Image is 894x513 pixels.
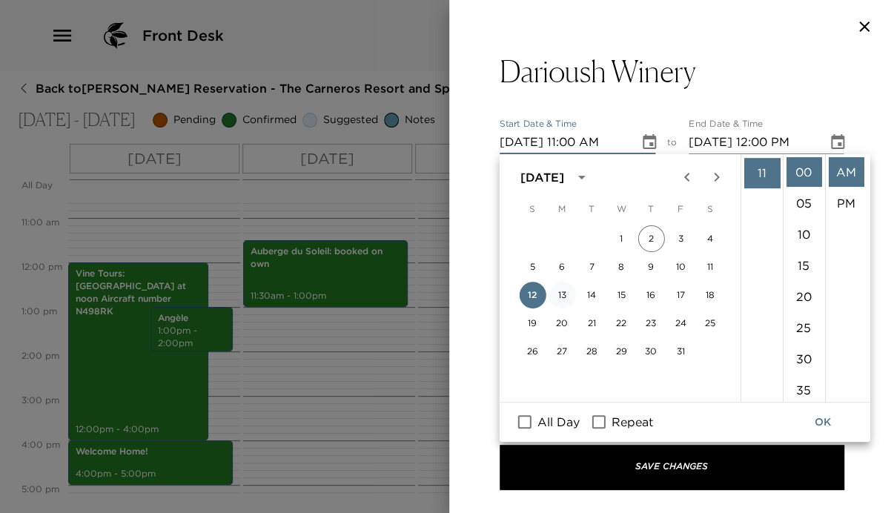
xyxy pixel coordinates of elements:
[741,154,782,402] ul: Select hours
[786,219,821,249] li: 10 minutes
[519,254,546,280] button: 5
[638,254,664,280] button: 9
[744,158,779,188] li: 11 hours
[667,194,694,224] span: Friday
[638,338,664,365] button: 30
[608,338,635,365] button: 29
[689,130,818,154] input: MM/DD/YYYY hh:mm aa
[608,225,635,252] button: 1
[519,338,546,365] button: 26
[786,188,821,218] li: 5 minutes
[667,310,694,337] button: 24
[612,413,653,431] span: Repeat
[500,53,695,89] h3: Darioush Winery
[500,53,844,89] button: Darioush Winery
[667,225,694,252] button: 3
[500,118,577,130] label: Start Date & Time
[549,194,575,224] span: Monday
[608,282,635,308] button: 15
[782,154,824,402] ul: Select minutes
[638,225,664,252] button: 2
[578,254,605,280] button: 7
[786,251,821,280] li: 15 minutes
[667,254,694,280] button: 10
[638,282,664,308] button: 16
[701,162,731,192] button: Next month
[697,310,724,337] button: 25
[786,375,821,405] li: 35 minutes
[549,282,575,308] button: 13
[824,154,867,402] ul: Select meridiem
[608,194,635,224] span: Wednesday
[549,254,575,280] button: 6
[672,162,701,192] button: Previous month
[578,338,605,365] button: 28
[608,254,635,280] button: 8
[635,128,664,157] button: Choose date, selected date is Oct 12, 2025
[786,282,821,311] li: 20 minutes
[578,310,605,337] button: 21
[638,194,664,224] span: Thursday
[578,282,605,308] button: 14
[786,313,821,342] li: 25 minutes
[549,310,575,337] button: 20
[519,310,546,337] button: 19
[549,338,575,365] button: 27
[786,157,821,187] li: 0 minutes
[569,165,594,190] button: calendar view is open, switch to year view
[697,282,724,308] button: 18
[520,168,564,186] div: [DATE]
[667,136,677,154] span: to
[537,413,580,431] span: All Day
[667,338,694,365] button: 31
[638,310,664,337] button: 23
[697,194,724,224] span: Saturday
[786,344,821,374] li: 30 minutes
[519,194,546,224] span: Sunday
[578,194,605,224] span: Tuesday
[689,118,763,130] label: End Date & Time
[697,225,724,252] button: 4
[697,254,724,280] button: 11
[799,408,847,436] button: OK
[519,282,546,308] button: 12
[823,128,852,157] button: Choose date, selected date is Oct 12, 2025
[828,157,864,187] li: AM
[500,130,629,154] input: MM/DD/YYYY hh:mm aa
[608,310,635,337] button: 22
[500,445,844,489] button: Save Changes
[667,282,694,308] button: 17
[828,188,864,218] li: PM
